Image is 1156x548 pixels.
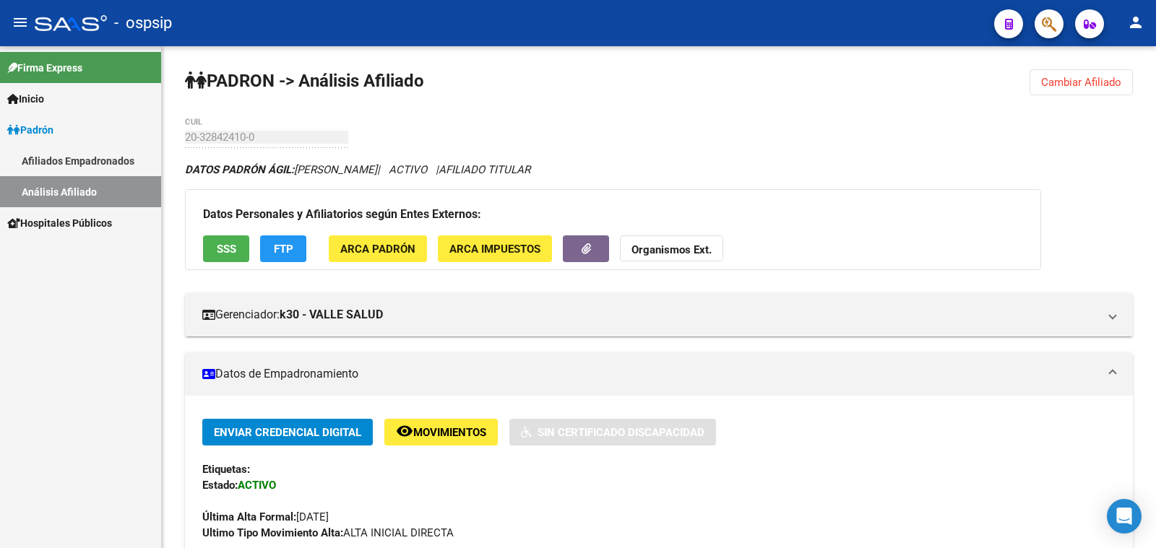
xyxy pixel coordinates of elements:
[438,235,552,262] button: ARCA Impuestos
[260,235,306,262] button: FTP
[203,235,249,262] button: SSS
[1127,14,1144,31] mat-icon: person
[238,479,276,492] strong: ACTIVO
[7,60,82,76] span: Firma Express
[7,91,44,107] span: Inicio
[214,426,361,439] span: Enviar Credencial Digital
[185,352,1133,396] mat-expansion-panel-header: Datos de Empadronamiento
[280,307,383,323] strong: k30 - VALLE SALUD
[202,479,238,492] strong: Estado:
[1030,69,1133,95] button: Cambiar Afiliado
[12,14,29,31] mat-icon: menu
[202,526,454,539] span: ALTA INICIAL DIRECTA
[185,163,377,176] span: [PERSON_NAME]
[384,419,498,445] button: Movimientos
[217,243,236,256] span: SSS
[1107,499,1142,534] div: Open Intercom Messenger
[413,426,486,439] span: Movimientos
[203,204,1023,225] h3: Datos Personales y Afiliatorios según Entes Externos:
[1041,76,1121,89] span: Cambiar Afiliado
[202,526,343,539] strong: Ultimo Tipo Movimiento Alta:
[185,163,294,176] strong: DATOS PADRÓN ÁGIL:
[274,243,293,256] span: FTP
[509,419,716,445] button: Sin Certificado Discapacidad
[202,307,1098,323] mat-panel-title: Gerenciador:
[329,235,427,262] button: ARCA Padrón
[202,366,1098,382] mat-panel-title: Datos de Empadronamiento
[7,122,53,138] span: Padrón
[396,422,413,440] mat-icon: remove_red_eye
[340,243,415,256] span: ARCA Padrón
[439,163,530,176] span: AFILIADO TITULAR
[631,243,712,256] strong: Organismos Ext.
[538,426,704,439] span: Sin Certificado Discapacidad
[185,293,1133,336] mat-expansion-panel-header: Gerenciador:k30 - VALLE SALUD
[185,71,424,91] strong: PADRON -> Análisis Afiliado
[202,419,373,445] button: Enviar Credencial Digital
[185,163,530,176] i: | ACTIVO |
[449,243,540,256] span: ARCA Impuestos
[202,510,296,523] strong: Última Alta Formal:
[114,7,172,39] span: - ospsip
[620,235,723,262] button: Organismos Ext.
[202,510,329,523] span: [DATE]
[7,215,112,231] span: Hospitales Públicos
[202,463,250,476] strong: Etiquetas:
